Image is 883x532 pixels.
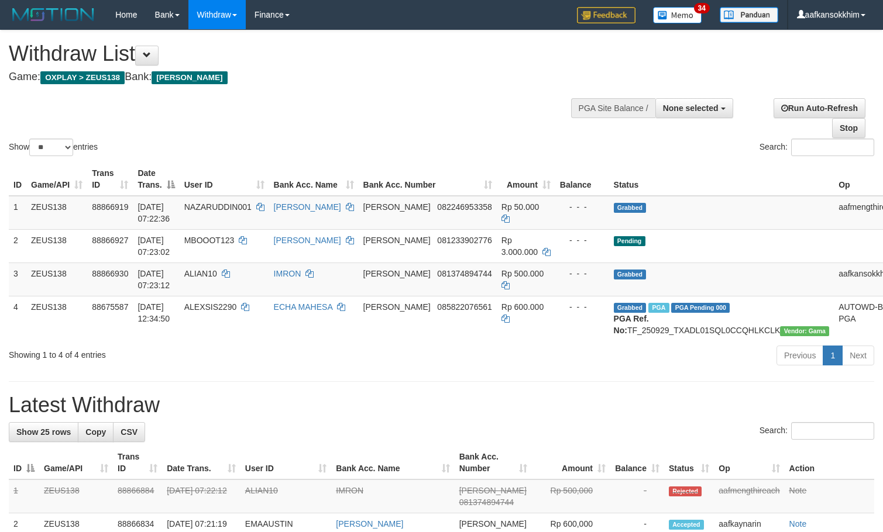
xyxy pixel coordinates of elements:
span: Copy 085822076561 to clipboard [437,302,492,312]
td: TF_250929_TXADL01SQL0CCQHLKCLK [609,296,834,341]
span: 88675587 [92,302,128,312]
span: Copy 081374894744 to clipboard [459,498,514,507]
a: 1 [823,346,843,365]
a: [PERSON_NAME] [274,236,341,245]
td: 2 [9,229,26,262]
th: Trans ID: activate to sort column ascending [87,163,133,196]
td: ZEUS138 [26,229,87,262]
a: Note [789,519,807,528]
th: Amount: activate to sort column ascending [497,163,555,196]
input: Search: [791,422,874,440]
span: Vendor URL: https://trx31.1velocity.biz [780,326,829,336]
label: Search: [760,422,874,440]
span: ALEXSIS2290 [184,302,237,312]
div: - - - [560,301,604,313]
a: Next [842,346,874,365]
input: Search: [791,139,874,156]
th: Status [609,163,834,196]
th: Bank Acc. Number: activate to sort column ascending [359,163,497,196]
td: 1 [9,196,26,230]
div: - - - [560,234,604,246]
span: Pending [614,236,645,246]
th: Bank Acc. Name: activate to sort column ascending [331,446,454,479]
span: Rejected [669,486,702,496]
a: IMRON [336,486,363,495]
span: Grabbed [614,203,647,213]
h4: Game: Bank: [9,71,577,83]
span: MBOOOT123 [184,236,235,245]
a: [PERSON_NAME] [336,519,403,528]
span: Rp 3.000.000 [501,236,538,257]
span: Copy 081374894744 to clipboard [437,269,492,278]
th: Trans ID: activate to sort column ascending [113,446,162,479]
td: ZEUS138 [26,262,87,296]
th: Game/API: activate to sort column ascending [39,446,113,479]
span: Copy 082246953358 to clipboard [437,202,492,212]
th: Action [785,446,874,479]
a: Previous [777,346,823,365]
span: [PERSON_NAME] [363,269,431,278]
th: Status: activate to sort column ascending [664,446,714,479]
span: [PERSON_NAME] [459,519,527,528]
span: [PERSON_NAME] [152,71,227,84]
span: 88866927 [92,236,128,245]
span: [DATE] 07:23:02 [138,236,170,257]
a: Stop [832,118,865,138]
a: IMRON [274,269,301,278]
td: 1 [9,479,39,513]
th: Bank Acc. Number: activate to sort column ascending [455,446,532,479]
span: PGA Pending [671,303,730,313]
span: [PERSON_NAME] [363,202,431,212]
b: PGA Ref. No: [614,314,649,335]
span: NAZARUDDIN001 [184,202,252,212]
span: Copy 081233902776 to clipboard [437,236,492,245]
a: ECHA MAHESA [274,302,332,312]
span: [PERSON_NAME] [459,486,527,495]
th: Op: activate to sort column ascending [714,446,784,479]
td: aafmengthireach [714,479,784,513]
img: Feedback.jpg [577,7,635,23]
th: Date Trans.: activate to sort column ascending [162,446,240,479]
th: User ID: activate to sort column ascending [240,446,331,479]
td: ALIAN10 [240,479,331,513]
td: ZEUS138 [26,196,87,230]
a: Run Auto-Refresh [774,98,865,118]
span: Grabbed [614,303,647,313]
span: 88866930 [92,269,128,278]
td: 3 [9,262,26,296]
th: Balance [555,163,609,196]
td: Rp 500,000 [532,479,610,513]
div: Showing 1 to 4 of 4 entries [9,344,359,361]
img: panduan.png [720,7,778,23]
span: Rp 600.000 [501,302,544,312]
span: Rp 500.000 [501,269,544,278]
div: - - - [560,268,604,279]
span: CSV [121,427,138,437]
h1: Withdraw List [9,42,577,65]
div: PGA Site Balance / [571,98,655,118]
span: [DATE] 12:34:50 [138,302,170,323]
th: ID [9,163,26,196]
span: None selected [663,103,719,113]
a: CSV [113,422,145,442]
td: 4 [9,296,26,341]
span: [PERSON_NAME] [363,302,431,312]
div: - - - [560,201,604,213]
td: 88866884 [113,479,162,513]
span: 34 [694,3,710,13]
h1: Latest Withdraw [9,393,874,417]
span: Accepted [669,520,704,530]
th: Amount: activate to sort column ascending [532,446,610,479]
span: 88866919 [92,202,128,212]
span: OXPLAY > ZEUS138 [40,71,125,84]
select: Showentries [29,139,73,156]
a: Copy [78,422,114,442]
th: User ID: activate to sort column ascending [180,163,269,196]
label: Show entries [9,139,98,156]
a: Note [789,486,807,495]
span: [DATE] 07:23:12 [138,269,170,290]
img: Button%20Memo.svg [653,7,702,23]
span: Show 25 rows [16,427,71,437]
a: Show 25 rows [9,422,78,442]
td: - [610,479,664,513]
